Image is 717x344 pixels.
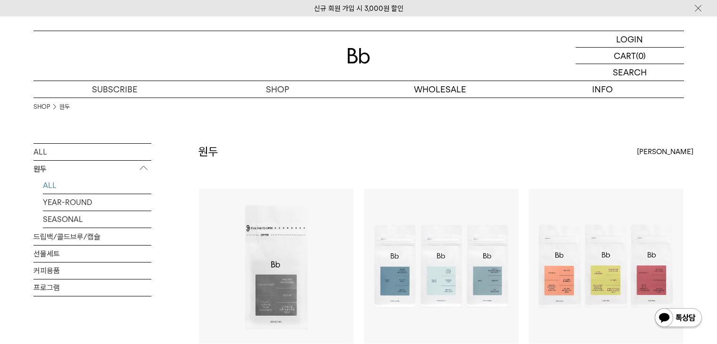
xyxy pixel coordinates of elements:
[33,279,151,296] a: 프로그램
[347,48,370,64] img: 로고
[576,48,684,64] a: CART (0)
[33,161,151,178] p: 원두
[196,81,359,98] a: SHOP
[33,262,151,279] a: 커피용품
[314,4,404,13] a: 신규 회원 가입 시 3,000원 할인
[576,31,684,48] a: LOGIN
[637,146,693,157] span: [PERSON_NAME]
[521,81,684,98] p: INFO
[33,229,151,245] a: 드립백/콜드브루/캡슐
[33,246,151,262] a: 선물세트
[636,48,646,64] p: (0)
[199,189,354,344] img: 산 안토니오: 게이샤
[43,177,151,194] a: ALL
[33,144,151,160] a: ALL
[33,81,196,98] a: SUBSCRIBE
[359,81,521,98] p: WHOLESALE
[613,64,647,81] p: SEARCH
[43,211,151,228] a: SEASONAL
[614,48,636,64] p: CART
[364,189,519,344] img: 블렌드 커피 3종 (각 200g x3)
[616,31,643,47] p: LOGIN
[529,189,684,344] img: 8월의 커피 3종 (각 200g x3)
[198,144,218,160] h2: 원두
[654,307,703,330] img: 카카오톡 채널 1:1 채팅 버튼
[43,194,151,211] a: YEAR-ROUND
[33,102,50,112] a: SHOP
[59,102,70,112] a: 원두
